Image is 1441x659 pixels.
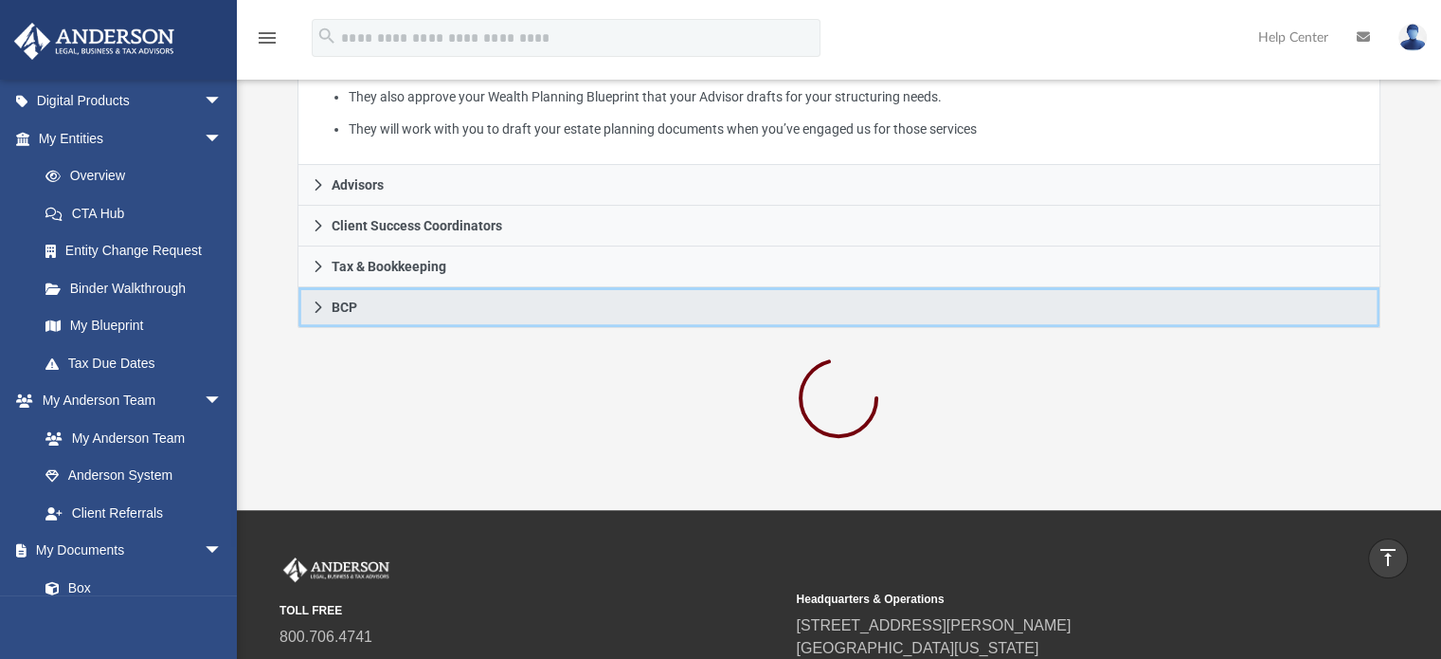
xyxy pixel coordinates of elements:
span: arrow_drop_down [204,119,242,158]
i: vertical_align_top [1377,546,1399,569]
small: Headquarters & Operations [796,591,1299,608]
a: Box [27,569,232,607]
a: My Anderson Teamarrow_drop_down [13,382,242,420]
span: Advisors [332,178,384,192]
a: [GEOGRAPHIC_DATA][US_STATE] [796,640,1038,656]
a: Tax & Bookkeeping [297,247,1381,287]
a: My Blueprint [27,307,242,345]
a: My Anderson Team [27,419,232,457]
a: My Entitiesarrow_drop_down [13,119,251,157]
img: Anderson Advisors Platinum Portal [279,558,393,582]
a: BCP [297,287,1381,328]
img: Anderson Advisors Platinum Portal [9,23,180,60]
span: arrow_drop_down [204,82,242,121]
a: Client Success Coordinators [297,206,1381,247]
a: Overview [27,157,251,195]
img: User Pic [1398,24,1427,51]
a: Tax Due Dates [27,344,251,382]
li: They will work with you to draft your estate planning documents when you’ve engaged us for those ... [349,118,1367,141]
span: Client Success Coordinators [332,219,502,232]
i: search [316,26,337,46]
a: My Documentsarrow_drop_down [13,532,242,570]
a: Binder Walkthrough [27,269,251,307]
a: CTA Hub [27,194,251,232]
a: 800.706.4741 [279,629,372,645]
a: menu [256,36,279,49]
span: arrow_drop_down [204,382,242,421]
a: Digital Productsarrow_drop_down [13,82,251,120]
a: Entity Change Request [27,232,251,270]
a: Client Referrals [27,494,242,532]
i: menu [256,27,279,49]
span: BCP [332,301,357,314]
small: TOLL FREE [279,602,783,619]
span: arrow_drop_down [204,532,242,571]
li: They also approve your Wealth Planning Blueprint that your Advisor drafts for your structuring ne... [349,85,1367,109]
a: vertical_align_top [1368,539,1408,578]
a: Advisors [297,165,1381,206]
a: [STREET_ADDRESS][PERSON_NAME] [796,617,1071,633]
a: Anderson System [27,457,242,495]
span: Tax & Bookkeeping [332,260,446,273]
